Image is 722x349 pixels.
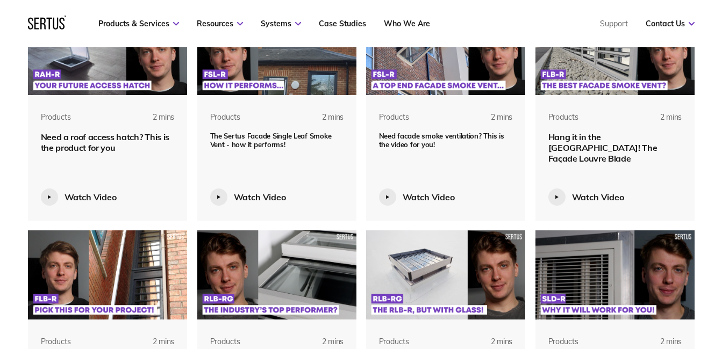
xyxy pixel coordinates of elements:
[41,132,169,153] span: Need a roof access hatch? This is the product for you
[600,19,628,28] a: Support
[528,224,722,349] iframe: Chat Widget
[379,337,409,347] div: Products
[210,132,332,149] span: The Sertus Facade Single Leaf Smoke Vent - how it performs!
[379,112,409,123] div: Products
[41,337,71,347] div: Products
[197,19,243,28] a: Resources
[299,112,344,132] div: 2 mins
[572,192,624,202] div: Watch Video
[646,19,695,28] a: Contact Us
[637,112,682,132] div: 2 mins
[130,112,174,132] div: 2 mins
[41,112,71,123] div: Products
[234,192,286,202] div: Watch Video
[379,132,504,149] span: Need facade smoke ventilation? This is the video for you!
[319,19,366,28] a: Case Studies
[98,19,179,28] a: Products & Services
[468,112,512,132] div: 2 mins
[384,19,430,28] a: Who We Are
[65,192,117,202] div: Watch Video
[210,337,240,347] div: Products
[548,132,657,164] span: Hang it in the [GEOGRAPHIC_DATA]! The Façade Louvre Blade
[261,19,301,28] a: Systems
[210,112,240,123] div: Products
[403,192,455,202] div: Watch Video
[548,112,578,123] div: Products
